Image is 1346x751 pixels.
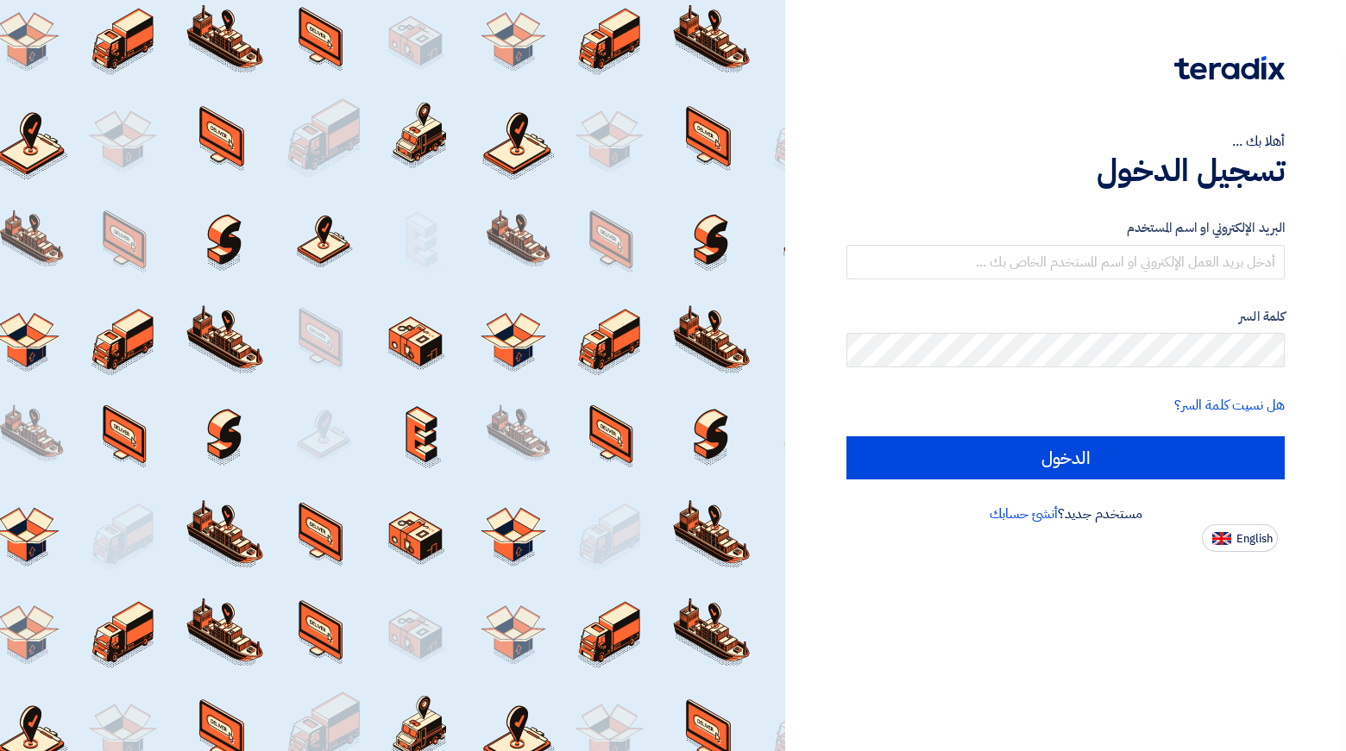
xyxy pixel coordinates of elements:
img: en-US.png [1212,532,1231,545]
a: هل نسيت كلمة السر؟ [1174,395,1285,416]
div: مستخدم جديد؟ [846,504,1285,524]
input: أدخل بريد العمل الإلكتروني او اسم المستخدم الخاص بك ... [846,245,1285,279]
input: الدخول [846,436,1285,479]
label: كلمة السر [846,307,1285,327]
span: English [1236,533,1273,545]
img: Teradix logo [1174,56,1285,80]
button: English [1202,524,1278,552]
a: أنشئ حسابك [990,504,1058,524]
label: البريد الإلكتروني او اسم المستخدم [846,218,1285,238]
div: أهلا بك ... [846,131,1285,152]
h1: تسجيل الدخول [846,152,1285,190]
